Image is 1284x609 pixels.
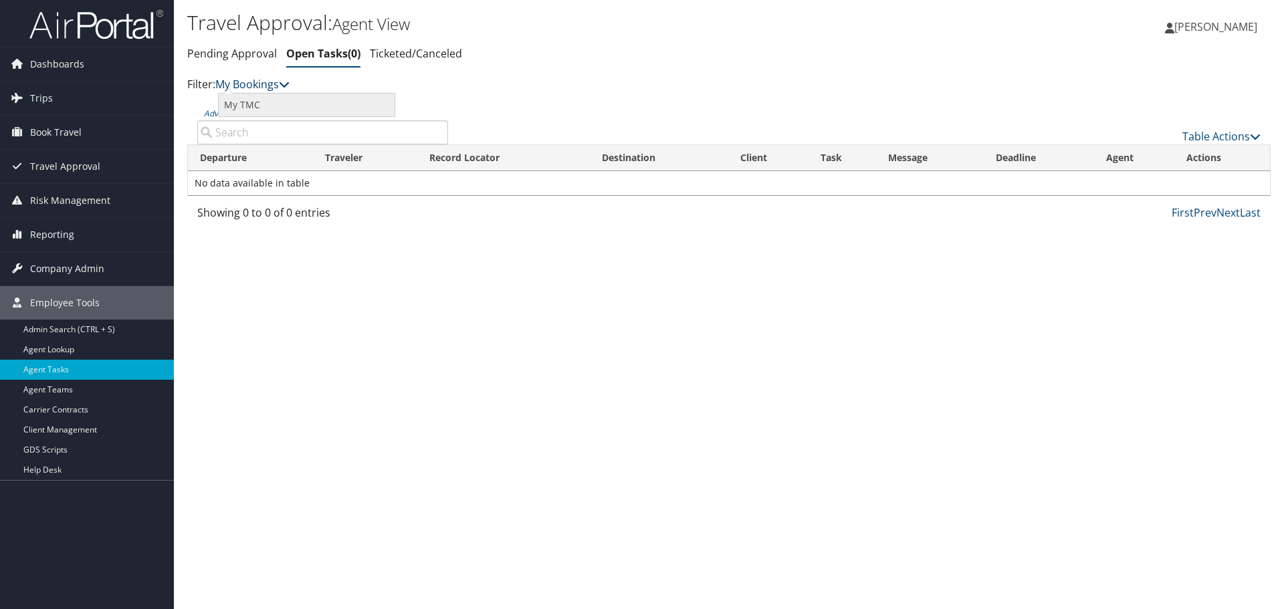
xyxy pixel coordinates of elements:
[332,13,410,35] small: Agent View
[197,120,448,144] input: Advanced Search
[188,145,313,171] th: Departure: activate to sort column ascending
[30,184,110,217] span: Risk Management
[215,77,290,92] a: My Bookings
[187,9,909,37] h1: Travel Approval:
[30,286,100,320] span: Employee Tools
[30,150,100,183] span: Travel Approval
[1182,129,1261,144] a: Table Actions
[1172,205,1194,220] a: First
[809,145,876,171] th: Task: activate to sort column ascending
[1194,205,1216,220] a: Prev
[286,46,360,61] a: Open Tasks0
[30,252,104,285] span: Company Admin
[1240,205,1261,220] a: Last
[219,94,395,116] a: My TMC
[728,145,809,171] th: Client: activate to sort column ascending
[984,145,1094,171] th: Deadline: activate to sort column ascending
[30,47,84,81] span: Dashboards
[1216,205,1240,220] a: Next
[417,145,590,171] th: Record Locator: activate to sort column ascending
[1174,19,1257,34] span: [PERSON_NAME]
[204,108,269,119] a: Advanced Search
[1174,145,1270,171] th: Actions
[348,46,360,61] span: 0
[29,9,163,40] img: airportal-logo.png
[1165,7,1271,47] a: [PERSON_NAME]
[30,82,53,115] span: Trips
[590,145,728,171] th: Destination: activate to sort column ascending
[197,205,448,227] div: Showing 0 to 0 of 0 entries
[30,116,82,149] span: Book Travel
[187,76,909,94] p: Filter:
[30,218,74,251] span: Reporting
[370,46,462,61] a: Ticketed/Canceled
[187,46,277,61] a: Pending Approval
[313,145,417,171] th: Traveler: activate to sort column ascending
[876,145,984,171] th: Message: activate to sort column ascending
[1094,145,1174,171] th: Agent: activate to sort column ascending
[188,171,1270,195] td: No data available in table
